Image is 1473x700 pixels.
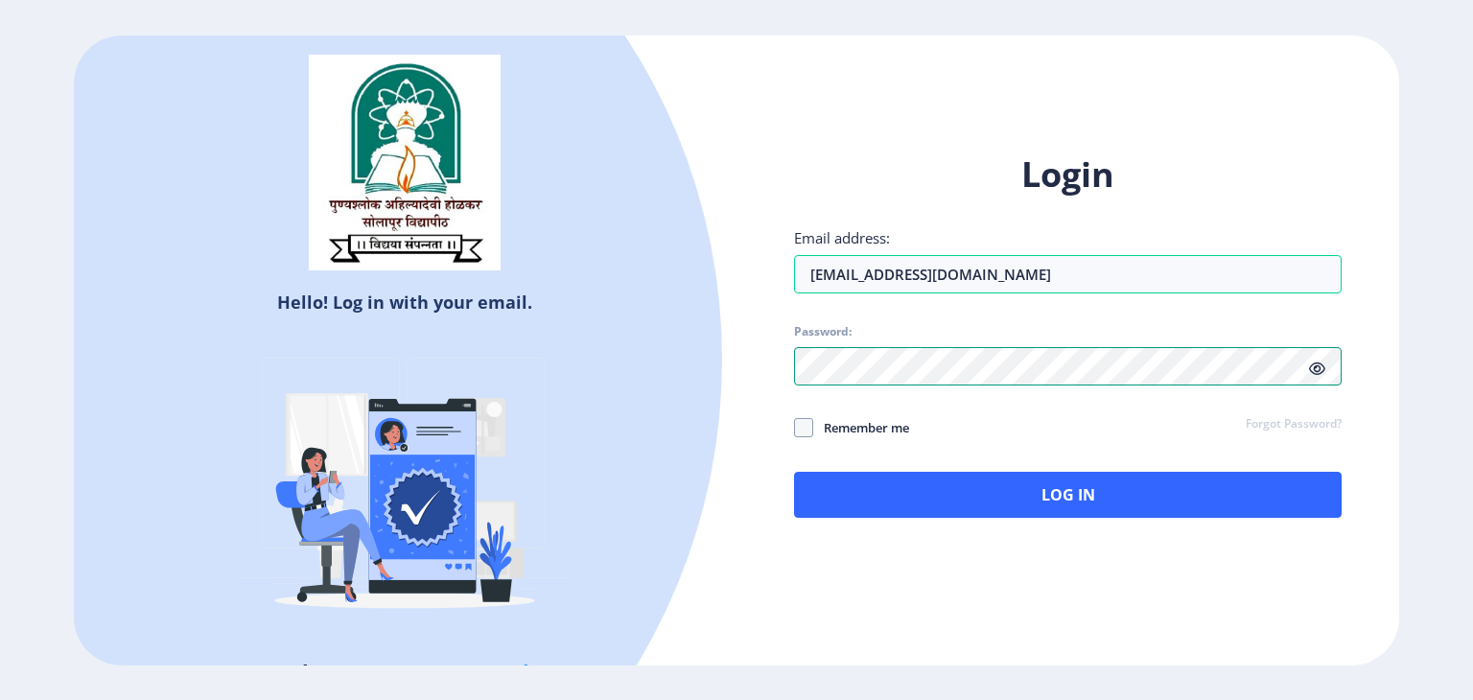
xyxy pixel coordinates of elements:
h1: Login [794,152,1342,198]
input: Email address [794,255,1342,293]
label: Email address: [794,228,890,247]
img: Verified-rafiki.svg [237,321,573,657]
button: Log In [794,472,1342,518]
span: Remember me [813,416,909,439]
label: Password: [794,324,852,339]
h5: Don't have an account? [88,657,722,688]
a: Register [484,658,572,687]
a: Forgot Password? [1246,416,1342,433]
img: sulogo.png [309,55,501,271]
